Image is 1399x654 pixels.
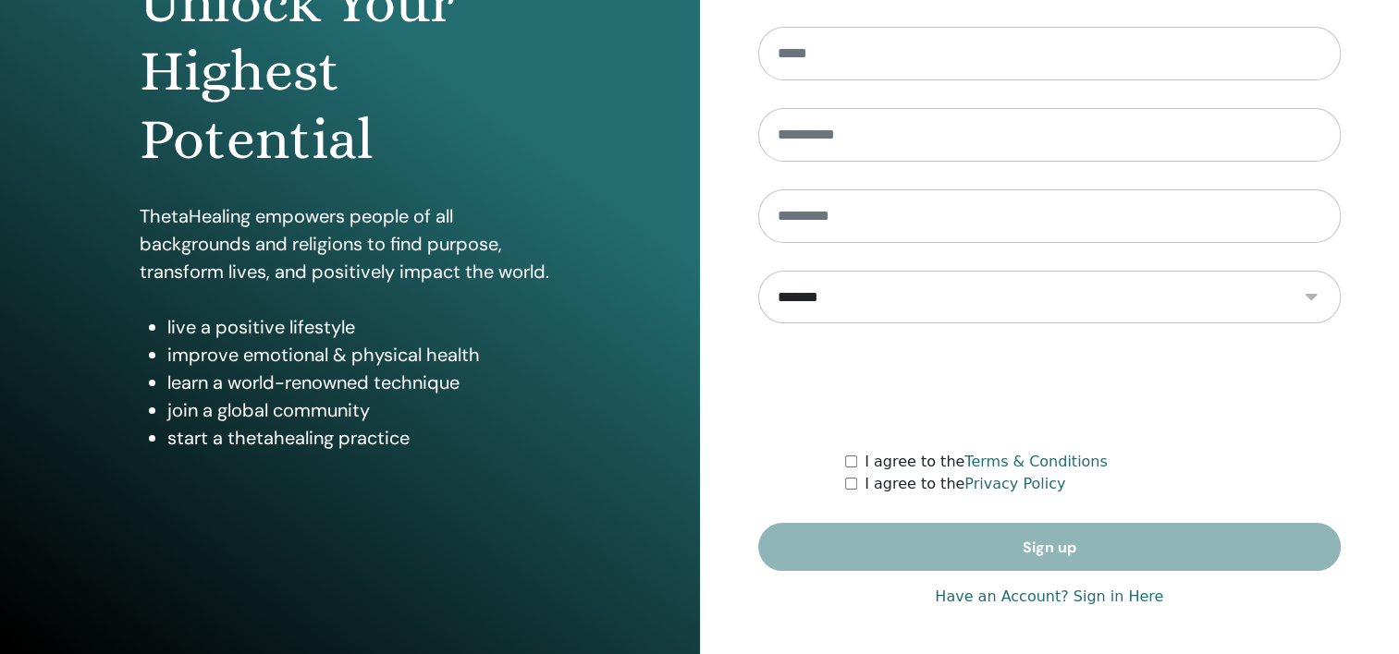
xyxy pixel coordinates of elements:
iframe: reCAPTCHA [909,351,1190,423]
li: live a positive lifestyle [167,313,559,341]
li: start a thetahealing practice [167,424,559,452]
li: join a global community [167,396,559,424]
a: Terms & Conditions [964,453,1107,470]
a: Have an Account? Sign in Here [935,586,1163,608]
label: I agree to the [865,451,1108,473]
a: Privacy Policy [964,475,1065,492]
li: improve emotional & physical health [167,341,559,369]
p: ThetaHealing empowers people of all backgrounds and religions to find purpose, transform lives, a... [140,202,559,285]
li: learn a world-renowned technique [167,369,559,396]
label: I agree to the [865,473,1065,495]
